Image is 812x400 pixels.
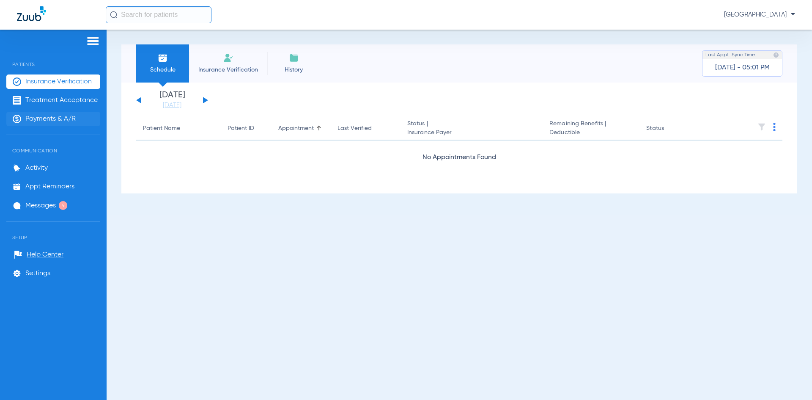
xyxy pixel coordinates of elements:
img: last sync help info [773,52,779,58]
span: Settings [25,269,50,278]
div: Appointment [278,124,324,133]
div: Patient ID [228,124,265,133]
li: [DATE] [147,91,198,110]
img: Manual Insurance Verification [223,53,233,63]
a: Help Center [14,251,63,259]
span: Messages [25,201,56,210]
span: Insurance Payer [407,128,536,137]
img: History [289,53,299,63]
span: Help Center [27,251,63,259]
th: Remaining Benefits | [543,117,639,141]
span: History [274,66,314,74]
span: Appt Reminders [25,182,74,191]
div: No Appointments Found [136,152,782,163]
span: Payments & A/R [25,115,76,123]
th: Status | [401,117,543,141]
div: Last Verified [337,124,372,133]
img: group-dot-blue.svg [773,123,776,131]
span: Schedule [143,66,183,74]
a: [DATE] [147,101,198,110]
img: Search Icon [110,11,118,19]
span: [GEOGRAPHIC_DATA] [724,11,795,19]
span: Last Appt. Sync Time: [705,51,756,59]
span: Setup [6,222,100,240]
input: Search for patients [106,6,211,23]
img: filter.svg [757,123,766,131]
span: Communication [6,135,100,154]
img: Zuub Logo [17,6,46,21]
span: 4 [59,201,67,210]
img: hamburger-icon [86,36,100,46]
span: Activity [25,164,48,172]
span: Insurance Verification [195,66,261,74]
th: Status [639,117,697,141]
div: Patient Name [143,124,214,133]
span: Insurance Verification [25,77,92,86]
div: Patient ID [228,124,254,133]
span: [DATE] - 05:01 PM [715,63,770,72]
span: Treatment Acceptance [25,96,98,105]
div: Patient Name [143,124,180,133]
img: Schedule [158,53,168,63]
div: Appointment [278,124,314,133]
span: Patients [6,49,100,67]
span: Deductible [549,128,633,137]
div: Last Verified [337,124,394,133]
